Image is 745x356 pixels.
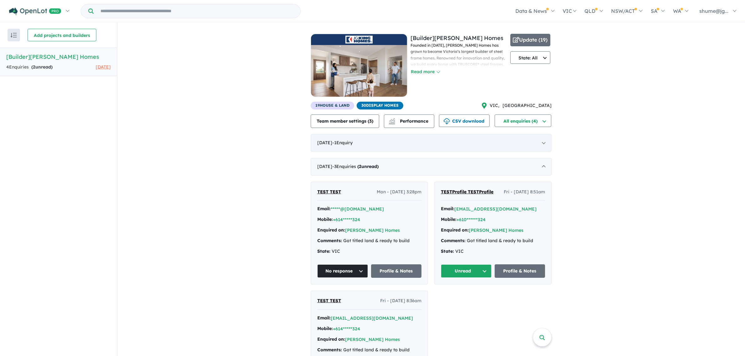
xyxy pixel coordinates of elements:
[317,248,330,254] strong: State:
[317,237,421,245] div: Got titled land & ready to build
[317,238,342,243] strong: Comments:
[31,64,53,70] strong: ( unread)
[317,188,341,196] a: TEST TEST
[345,336,400,343] button: [PERSON_NAME] Homes
[371,264,422,278] a: Profile & Notes
[510,51,550,64] button: State: All
[441,237,545,245] div: Got titled land & ready to build
[441,248,545,255] div: VIC
[332,140,353,145] span: - 1 Enquir y
[699,8,728,14] span: shume@jg...
[441,227,469,233] strong: Enquired on:
[311,45,407,97] img: JG King Homes
[317,206,331,211] strong: Email:
[95,4,299,18] input: Try estate name, suburb, builder or developer
[411,34,503,42] a: [Builder][PERSON_NAME] Homes
[11,33,17,38] img: sort.svg
[495,264,545,278] a: Profile & Notes
[439,114,490,127] button: CSV download
[311,114,379,128] button: Team member settings (3)
[389,120,395,124] img: bar-chart.svg
[411,68,440,75] button: Read more
[389,118,395,122] img: line-chart.svg
[441,188,493,196] a: TESTProfile TESTProfile
[345,337,400,342] a: [PERSON_NAME] Homes
[317,347,342,353] strong: Comments:
[454,206,537,212] button: [EMAIL_ADDRESS][DOMAIN_NAME]
[317,326,333,331] strong: Mobile:
[380,297,421,305] span: Fri - [DATE] 8:36am
[441,248,454,254] strong: State:
[28,29,96,41] button: Add projects and builders
[6,64,53,71] div: 4 Enquir ies
[441,189,493,195] span: TESTProfile TESTProfile
[377,188,421,196] span: Mon - [DATE] 3:28pm
[311,34,407,102] a: JG King HomesJG King Homes
[345,227,400,233] a: [PERSON_NAME] Homes
[510,34,550,46] button: Update (19)
[490,102,499,109] span: VIC ,
[332,164,379,169] span: - 3 Enquir ies
[345,36,373,43] img: JG King Homes
[311,102,354,109] span: 19 House & Land
[444,118,450,125] img: download icon
[411,42,507,138] p: Founded in [DATE], [PERSON_NAME] Homes has grown to become Victoria’s largest builder of steel fr...
[317,248,421,255] div: VIC
[357,102,403,109] span: 30 Display Homes
[359,164,361,169] span: 2
[469,227,523,234] button: [PERSON_NAME] Homes
[6,53,111,61] h5: [Builder] [PERSON_NAME] Homes
[390,118,428,124] span: Performance
[317,336,345,342] strong: Enquired on:
[9,8,61,15] img: Openlot PRO Logo White
[311,134,552,152] div: [DATE]
[317,298,341,303] span: TEST TEST
[317,216,333,222] strong: Mobile:
[317,297,341,305] a: TEST TEST
[441,216,457,222] strong: Mobile:
[96,64,111,70] span: [DATE]
[384,114,434,128] button: Performance
[317,346,421,354] div: Got titled land & ready to build
[357,164,379,169] strong: ( unread)
[441,206,454,211] strong: Email:
[495,114,551,127] button: All enquiries (4)
[441,238,466,243] strong: Comments:
[311,158,552,175] div: [DATE]
[317,264,368,278] button: No response
[317,227,345,233] strong: Enquired on:
[369,118,372,124] span: 3
[345,227,400,234] button: [PERSON_NAME] Homes
[33,64,35,70] span: 2
[503,102,552,109] span: [GEOGRAPHIC_DATA]
[317,189,341,195] span: TEST TEST
[504,188,545,196] span: Fri - [DATE] 8:51am
[441,264,492,278] button: Unread
[317,315,331,321] strong: Email:
[469,227,523,233] a: [PERSON_NAME] Homes
[331,315,413,322] button: [EMAIL_ADDRESS][DOMAIN_NAME]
